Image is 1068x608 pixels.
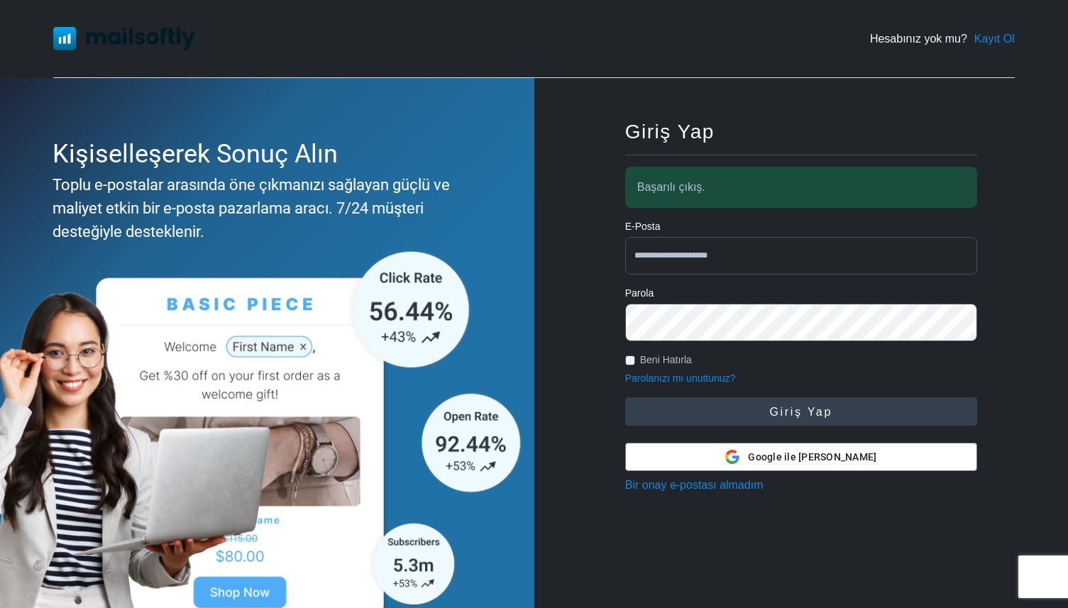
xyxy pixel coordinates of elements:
a: Parolanızı mı unuttunuz? [625,372,736,384]
div: Başarılı çıkış. [625,167,977,208]
span: Giriş Yap [625,121,715,143]
label: Beni Hatırla [640,353,692,367]
div: Kişiselleşerek Sonuç Alın [53,135,474,173]
a: Bir onay e-postası almadım [625,479,764,491]
label: E-Posta [625,219,661,234]
div: Hesabınız yok mu? [870,31,1015,48]
a: Kayıt Ol [974,31,1015,48]
button: Google ile [PERSON_NAME] [625,443,977,471]
div: Toplu e-postalar arasında öne çıkmanızı sağlayan güçlü ve maliyet etkin bir e-posta pazarlama ara... [53,173,474,243]
span: Google ile [PERSON_NAME] [748,450,876,465]
button: Giriş Yap [625,397,977,426]
label: Parola [625,286,654,301]
img: Mailsoftly [53,27,195,50]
